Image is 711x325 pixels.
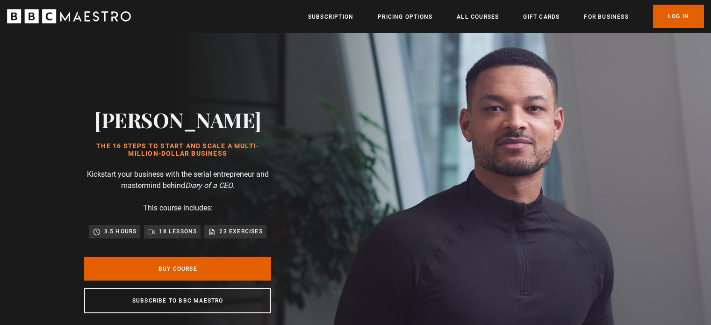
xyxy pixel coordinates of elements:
[308,5,704,28] nav: Primary
[653,5,704,28] a: Log In
[308,12,353,22] a: Subscription
[84,143,271,158] h1: The 16 Steps to Start and Scale a Multi-million-Dollar Business
[523,12,560,22] a: Gift Cards
[84,257,271,281] a: Buy Course
[185,181,233,190] i: Diary of a CEO
[378,12,432,22] a: Pricing Options
[7,9,131,23] svg: BBC Maestro
[104,227,137,236] p: 3.5 hours
[143,202,213,214] p: This course includes:
[584,12,628,22] a: For business
[159,227,197,236] p: 18 lessons
[219,227,262,236] p: 23 exercises
[84,108,271,131] h2: [PERSON_NAME]
[84,169,271,191] p: Kickstart your business with the serial entrepreneur and mastermind behind .
[457,12,499,22] a: All Courses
